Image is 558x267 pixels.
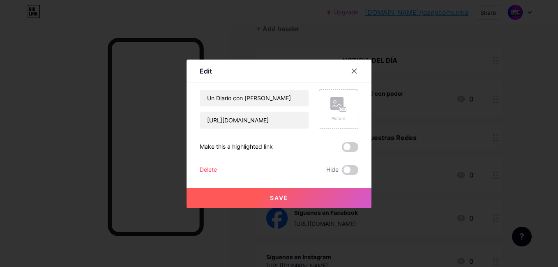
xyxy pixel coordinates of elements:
span: Hide [326,165,339,175]
div: Make this a highlighted link [200,142,273,152]
span: Save [270,194,288,201]
div: Edit [200,66,212,76]
input: URL [200,112,309,129]
input: Title [200,90,309,106]
div: Picture [330,115,347,122]
div: Delete [200,165,217,175]
button: Save [187,188,371,208]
